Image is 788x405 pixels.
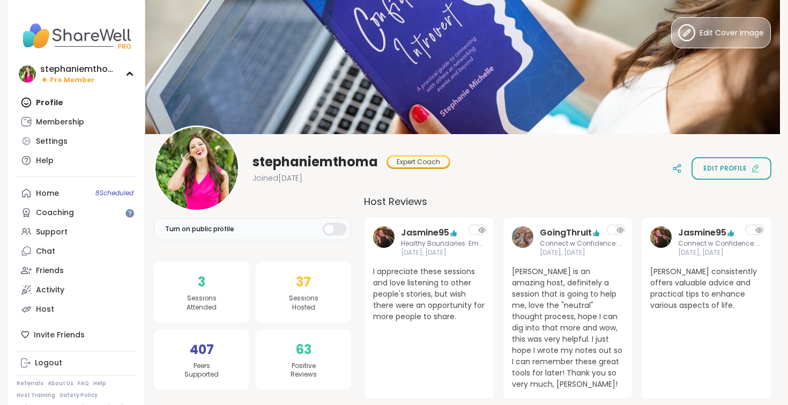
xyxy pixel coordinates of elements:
a: FAQ [78,380,89,387]
a: GoingThruIt [540,226,592,239]
div: Host [36,304,54,315]
a: Chat [17,241,136,261]
div: Coaching [36,208,74,218]
span: 8 Scheduled [95,189,133,197]
span: [PERSON_NAME] is an amazing host, definitely a session that is going to help me, love the "neutra... [512,266,624,390]
a: About Us [48,380,73,387]
div: Invite Friends [17,325,136,344]
div: stephaniemthoma [40,63,121,75]
div: Help [36,156,54,166]
div: Home [36,188,59,199]
a: Activity [17,280,136,299]
div: Support [36,227,68,238]
a: Jasmine95 [650,226,672,257]
a: Membership [17,112,136,131]
div: Membership [36,117,84,128]
span: [DATE], [DATE] [540,248,624,257]
a: Coaching [17,203,136,222]
div: Activity [36,285,64,296]
span: Positive Reviews [291,362,317,380]
div: Logout [35,358,62,369]
button: Edit Cover Image [671,17,771,48]
span: [PERSON_NAME] consistently offers valuable advice and practical tips to enhance various aspects o... [650,266,762,311]
a: Help [17,151,136,170]
iframe: Spotlight [125,209,134,218]
span: Connect w Confidence: Know Your Value [540,239,624,248]
a: Support [17,222,136,241]
div: Chat [36,246,55,257]
a: Friends [17,261,136,280]
span: 3 [198,273,205,292]
a: Settings [17,131,136,151]
img: ShareWell Nav Logo [17,17,136,55]
a: Home8Scheduled [17,183,136,203]
span: Edit Cover Image [700,27,764,39]
a: Jasmine95 [373,226,395,257]
span: Peers Supported [184,362,219,380]
a: Logout [17,354,136,373]
span: I appreciate these sessions and love listening to other people's stories, but wish there were an ... [373,266,485,322]
div: Settings [36,136,68,147]
a: GoingThruIt [512,226,533,257]
span: Joined [DATE] [252,173,302,183]
img: stephaniemthoma [19,65,36,83]
span: [DATE], [DATE] [678,248,762,257]
span: Healthy Boundaries: Embodied Standards [401,239,485,248]
span: 37 [296,273,311,292]
img: stephaniemthoma [155,127,238,210]
a: Help [93,380,106,387]
img: GoingThruIt [512,226,533,248]
a: Jasmine95 [678,226,726,239]
span: stephaniemthoma [252,153,378,171]
div: Expert Coach [388,157,449,167]
span: Connect w Confidence: Know Your Value [678,239,762,248]
span: Sessions Hosted [289,294,318,312]
img: Jasmine95 [650,226,672,248]
button: Edit profile [692,157,771,180]
a: Safety Policy [60,392,98,399]
a: Referrals [17,380,43,387]
span: Pro Member [50,76,94,85]
span: [DATE], [DATE] [401,248,485,257]
span: 63 [296,340,311,359]
a: Jasmine95 [401,226,449,239]
span: 407 [190,340,214,359]
a: Host Training [17,392,55,399]
a: Host [17,299,136,319]
img: Jasmine95 [373,226,395,248]
div: Friends [36,266,64,276]
span: Sessions Attended [187,294,217,312]
span: Edit profile [703,164,747,173]
span: Turn on public profile [165,224,234,234]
